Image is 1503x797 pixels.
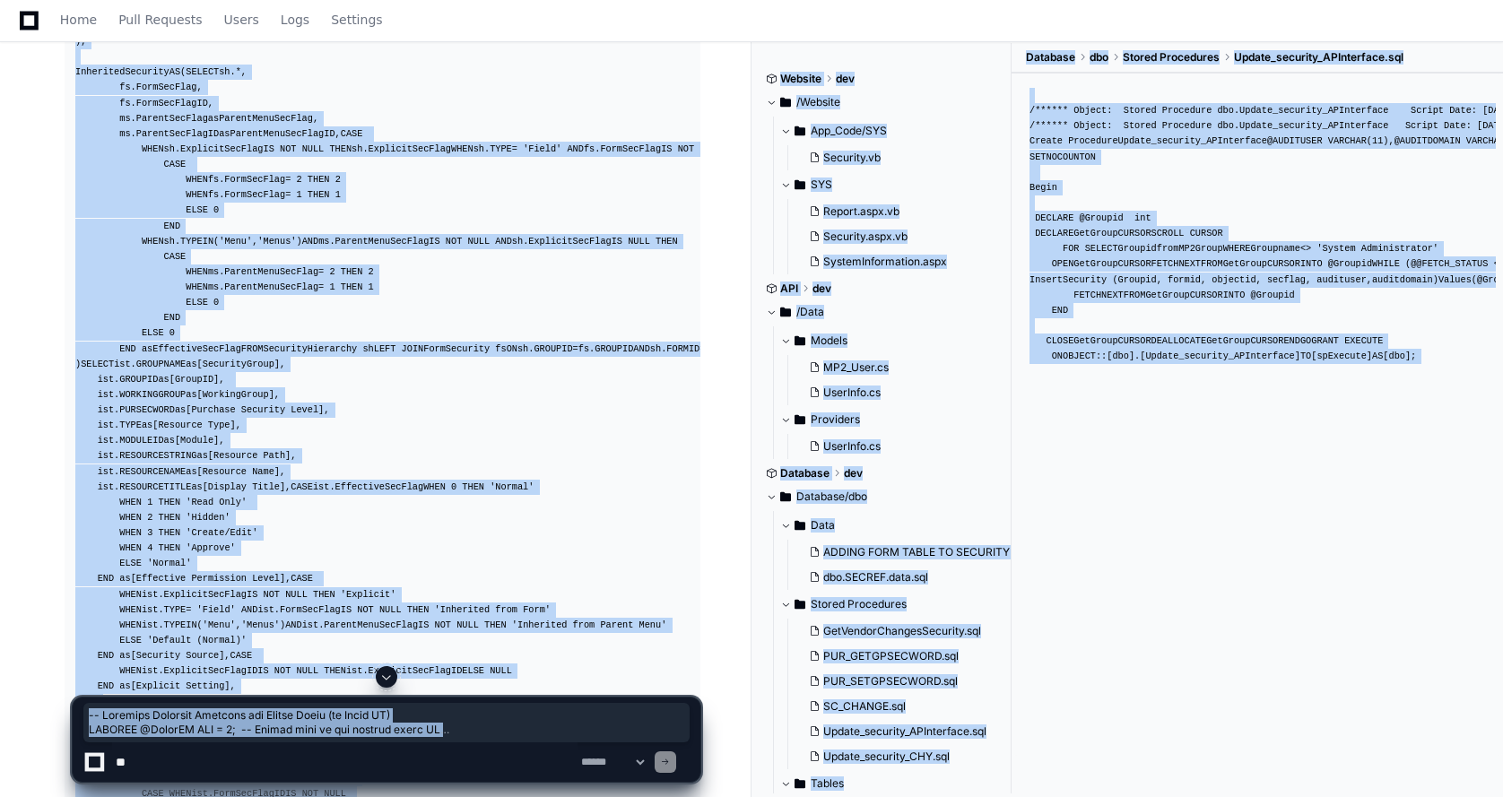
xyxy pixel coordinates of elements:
span: Group [241,389,269,400]
span: = [512,143,517,154]
span: = [699,343,705,354]
span: THEN [407,604,430,615]
span: 2 [296,174,301,185]
span: 'Field' [197,604,236,615]
span: = [573,343,578,354]
span: SCROLL [1151,228,1185,238]
span: 'Inherited from Form' [435,604,551,615]
button: dbo.SECREF.data.sql [802,565,1016,590]
span: dbo.SECREF.data.sql [823,570,928,585]
button: GetVendorChangesSecurity.sql [802,619,1002,644]
span: WHEN [119,512,142,523]
span: INTO [1223,290,1246,300]
span: Begin [1030,182,1057,193]
span: Stored Procedures [811,597,907,611]
span: as [186,359,196,369]
span: Database/dbo [796,489,867,504]
span: NOT NULL [446,236,490,247]
span: AND [567,143,583,154]
span: 'Menus' [257,236,296,247]
span: 'Default (Normal)' [147,635,247,645]
span: OPEN [1052,258,1074,269]
span: END [1052,305,1068,316]
span: ELSE [119,635,142,645]
span: CASE [164,251,187,262]
span: GRANT [1311,335,1339,346]
span: Values [1438,274,1472,285]
span: 2 [335,174,341,185]
span: CURSOR [1190,228,1223,238]
span: 1 [296,189,301,200]
span: NOT NULL [357,604,401,615]
span: IS [612,236,622,247]
span: Module [180,435,213,446]
span: Security.vb [823,151,881,165]
span: THEN [462,481,484,492]
span: 2 [329,266,334,277]
svg: Directory [795,593,805,615]
span: @AUDITUSER [1267,135,1323,146]
span: WHEN [119,527,142,538]
span: THEN [308,189,330,200]
span: /Website [796,95,840,109]
span: Group [247,359,274,369]
span: END [164,312,180,323]
span: ELSE [142,327,164,338]
span: CASE [291,573,313,584]
span: Logs [281,14,309,25]
svg: Directory [795,409,805,430]
span: @FETCH_STATUS [1416,258,1488,269]
span: dev [836,72,855,86]
span: FROM [1201,258,1223,269]
span: AND [241,604,257,615]
span: Pull Requests [118,14,202,25]
svg: Directory [780,486,791,507]
span: PUR_GETGPSECWORD.sql [823,649,959,663]
span: THEN [484,619,507,630]
button: Database/dbo [766,482,998,511]
span: THEN [308,174,330,185]
span: SystemInformation.aspx [823,255,947,269]
span: GetVendorChangesSecurity.sql [823,624,981,638]
svg: Directory [795,120,805,142]
span: END [119,343,135,354]
span: THEN [341,266,363,277]
span: THEN [158,542,180,553]
span: WHEN [186,174,208,185]
span: LEFT [374,343,396,354]
button: UserInfo.cs [802,434,987,459]
span: Database [1026,50,1075,65]
span: Providers [811,412,860,427]
span: UserInfo.cs [823,386,881,400]
span: 11 [1372,135,1383,146]
span: END [98,650,114,661]
span: Update_security_APInterface.sql [1234,50,1403,65]
button: SYS [780,170,998,199]
span: NOT NULL [678,143,722,154]
span: dbo [1090,50,1108,65]
span: as [191,481,202,492]
span: NOT NULL [264,589,308,600]
span: 'Normal' [490,481,534,492]
span: Group [175,374,203,385]
button: Report.aspx.vb [802,199,987,224]
button: MP2_User.cs [802,355,987,380]
span: IN [203,236,213,247]
span: 1 [335,189,341,200]
span: FROM [241,343,264,354]
span: 'Read Only' [186,497,247,507]
span: 2 [147,512,152,523]
span: dev [812,282,831,296]
span: AND [495,236,511,247]
span: THEN [341,282,363,292]
span: as [119,650,130,661]
span: WHEN [119,619,142,630]
span: ELSE [186,204,208,215]
button: Security.vb [802,145,987,170]
span: = [186,604,191,615]
span: NOT NULL [280,143,324,154]
span: Data [811,518,835,533]
span: ELSE [186,297,208,308]
span: IS [418,619,429,630]
span: WHEN [186,189,208,200]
